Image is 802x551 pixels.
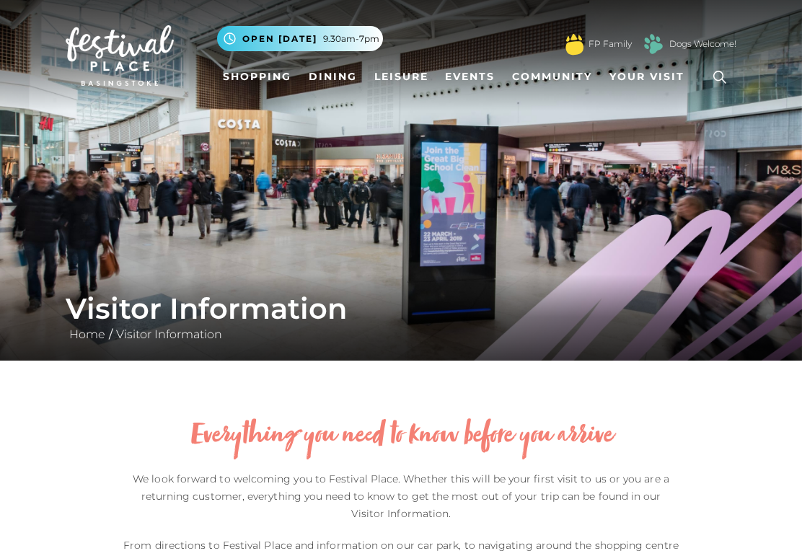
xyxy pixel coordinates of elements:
div: / [55,291,747,343]
span: Your Visit [609,69,684,84]
a: Home [66,327,109,341]
button: Open [DATE] 9.30am-7pm [217,26,383,51]
img: Festival Place Logo [66,25,174,86]
a: Events [439,63,501,90]
h1: Visitor Information [66,291,736,326]
h2: Everything you need to know before you arrive [123,420,679,452]
span: Open [DATE] [242,32,317,45]
a: Your Visit [604,63,697,90]
a: Dogs Welcome! [669,38,736,50]
a: Leisure [369,63,434,90]
a: Shopping [217,63,297,90]
a: Community [506,63,598,90]
a: Visitor Information [113,327,226,341]
p: We look forward to welcoming you to Festival Place. Whether this will be your first visit to us o... [123,470,679,522]
a: FP Family [589,38,632,50]
a: Dining [303,63,363,90]
span: 9.30am-7pm [323,32,379,45]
